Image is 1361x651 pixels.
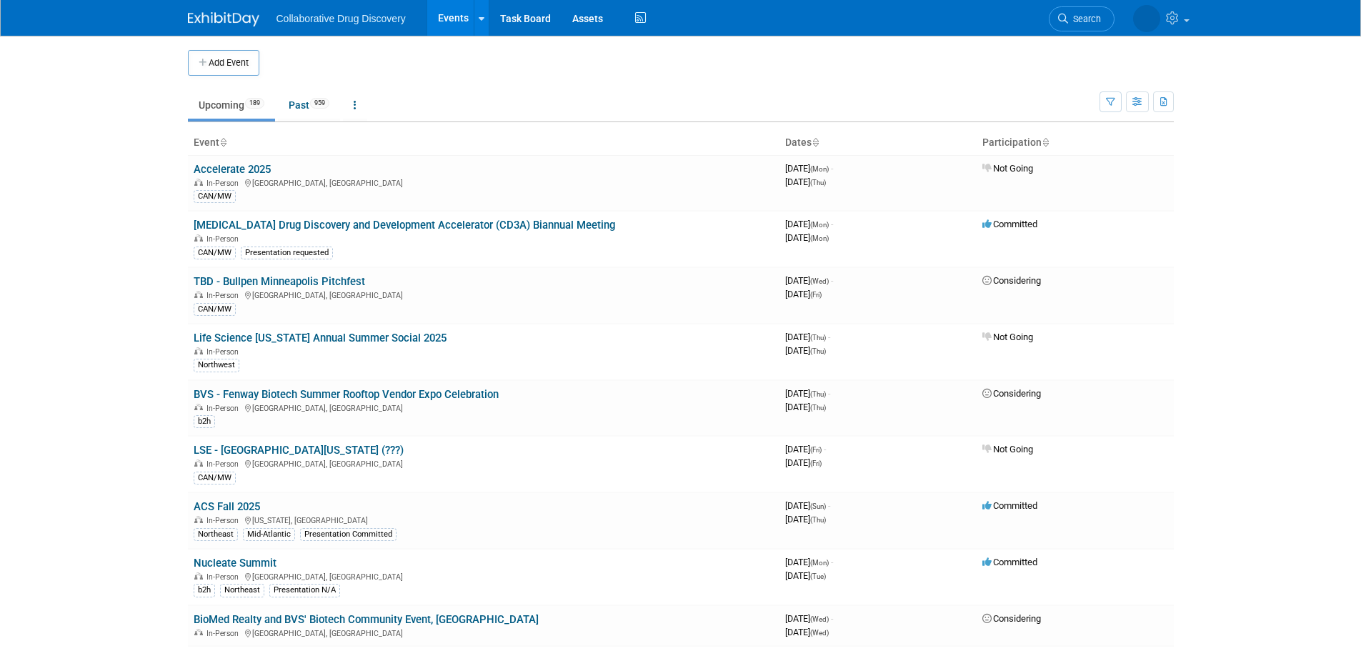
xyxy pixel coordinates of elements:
span: [DATE] [785,627,829,637]
span: (Mon) [810,559,829,567]
span: In-Person [206,234,243,244]
span: [DATE] [785,345,826,356]
span: (Wed) [810,629,829,637]
span: - [831,613,833,624]
span: Not Going [982,163,1033,174]
span: Committed [982,557,1037,567]
a: Search [1049,6,1115,31]
span: [DATE] [785,219,833,229]
div: CAN/MW [194,190,236,203]
a: BioMed Realty and BVS' Biotech Community Event, [GEOGRAPHIC_DATA] [194,613,539,626]
span: (Thu) [810,334,826,342]
span: In-Person [206,179,243,188]
div: [GEOGRAPHIC_DATA], [GEOGRAPHIC_DATA] [194,457,774,469]
span: [DATE] [785,163,833,174]
span: [DATE] [785,388,830,399]
span: In-Person [206,572,243,582]
span: [DATE] [785,289,822,299]
span: [DATE] [785,570,826,581]
div: Mid-Atlantic [243,528,295,541]
span: [DATE] [785,402,826,412]
span: Considering [982,388,1041,399]
span: - [831,219,833,229]
span: (Wed) [810,615,829,623]
div: [GEOGRAPHIC_DATA], [GEOGRAPHIC_DATA] [194,177,774,188]
span: (Thu) [810,390,826,398]
img: In-Person Event [194,291,203,298]
a: Sort by Start Date [812,136,819,148]
span: (Fri) [810,459,822,467]
img: In-Person Event [194,404,203,411]
img: In-Person Event [194,234,203,242]
div: Northeast [194,528,238,541]
a: Sort by Event Name [219,136,226,148]
span: [DATE] [785,514,826,525]
span: [DATE] [785,613,833,624]
a: ACS Fall 2025 [194,500,260,513]
a: Sort by Participation Type [1042,136,1049,148]
a: Life Science [US_STATE] Annual Summer Social 2025 [194,332,447,344]
span: Not Going [982,444,1033,454]
span: (Thu) [810,179,826,187]
img: In-Person Event [194,629,203,636]
div: CAN/MW [194,247,236,259]
img: Juan Gijzelaar [1133,5,1160,32]
div: [GEOGRAPHIC_DATA], [GEOGRAPHIC_DATA] [194,402,774,413]
span: 189 [245,98,264,109]
img: In-Person Event [194,347,203,354]
span: In-Person [206,459,243,469]
span: In-Person [206,404,243,413]
img: In-Person Event [194,572,203,580]
span: (Thu) [810,404,826,412]
span: (Tue) [810,572,826,580]
span: - [831,557,833,567]
a: TBD - Bullpen Minneapolis Pitchfest [194,275,365,288]
span: (Mon) [810,221,829,229]
span: - [828,388,830,399]
a: LSE - [GEOGRAPHIC_DATA][US_STATE] (???) [194,444,404,457]
th: Participation [977,131,1174,155]
th: Dates [779,131,977,155]
a: Upcoming189 [188,91,275,119]
span: (Fri) [810,446,822,454]
span: [DATE] [785,557,833,567]
span: - [828,332,830,342]
a: Accelerate 2025 [194,163,271,176]
span: In-Person [206,347,243,357]
span: (Sun) [810,502,826,510]
div: Presentation requested [241,247,333,259]
span: Search [1068,14,1101,24]
th: Event [188,131,779,155]
div: Presentation Committed [300,528,397,541]
span: - [828,500,830,511]
span: (Thu) [810,347,826,355]
div: CAN/MW [194,472,236,484]
span: Committed [982,219,1037,229]
span: In-Person [206,516,243,525]
span: Committed [982,500,1037,511]
span: [DATE] [785,444,826,454]
div: [GEOGRAPHIC_DATA], [GEOGRAPHIC_DATA] [194,570,774,582]
div: CAN/MW [194,303,236,316]
span: [DATE] [785,332,830,342]
span: [DATE] [785,500,830,511]
span: In-Person [206,291,243,300]
button: Add Event [188,50,259,76]
div: [GEOGRAPHIC_DATA], [GEOGRAPHIC_DATA] [194,289,774,300]
span: In-Person [206,629,243,638]
span: [DATE] [785,177,826,187]
span: (Fri) [810,291,822,299]
div: Northeast [220,584,264,597]
span: Considering [982,275,1041,286]
a: Past959 [278,91,340,119]
span: Not Going [982,332,1033,342]
img: In-Person Event [194,179,203,186]
span: 959 [310,98,329,109]
img: ExhibitDay [188,12,259,26]
span: [DATE] [785,232,829,243]
span: - [831,163,833,174]
div: b2h [194,415,215,428]
span: [DATE] [785,275,833,286]
div: Northwest [194,359,239,372]
div: [GEOGRAPHIC_DATA], [GEOGRAPHIC_DATA] [194,627,774,638]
